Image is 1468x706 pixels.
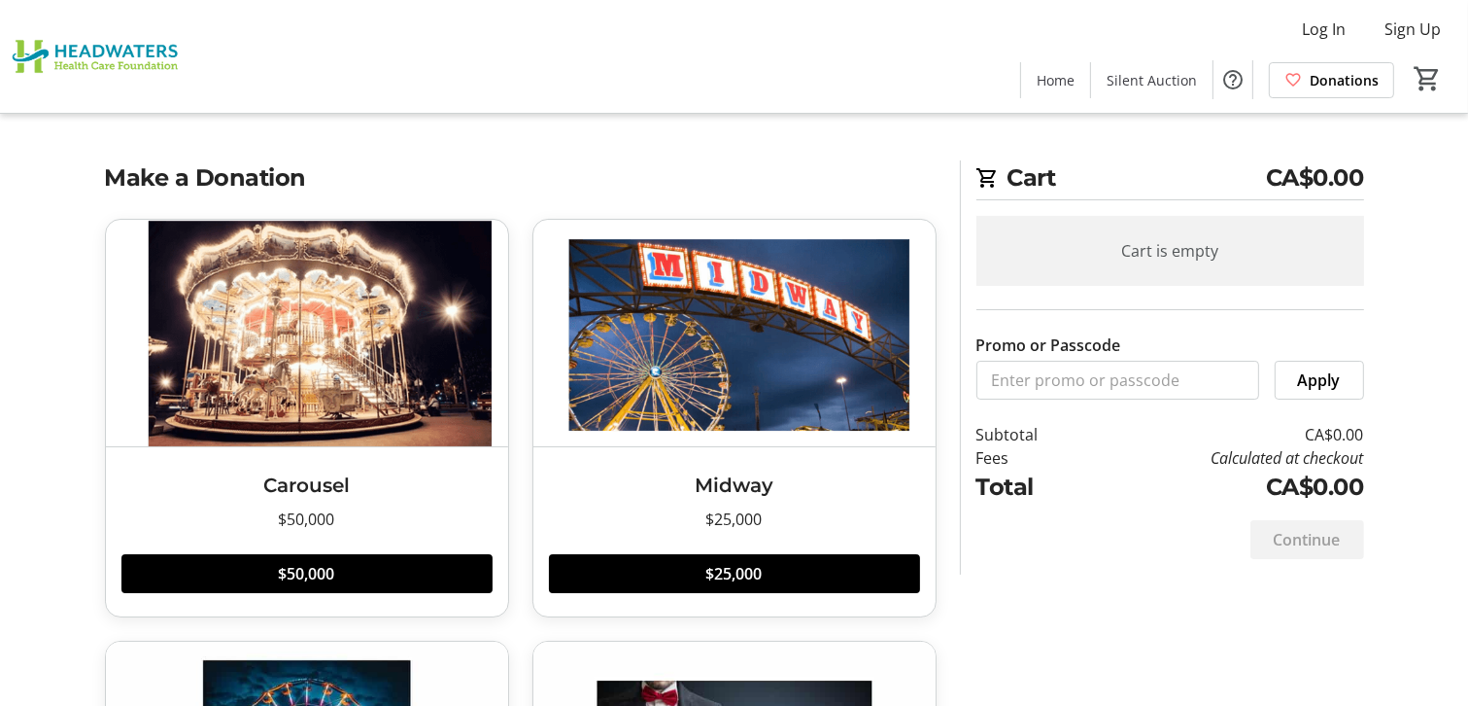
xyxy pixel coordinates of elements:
[1213,60,1252,99] button: Help
[12,8,185,105] img: Headwaters Health Care Foundation's Logo
[105,160,937,195] h2: Make a Donation
[976,334,1121,357] label: Promo or Passcode
[279,562,335,585] span: $50,000
[1037,70,1075,90] span: Home
[1269,62,1394,98] a: Donations
[1384,18,1441,41] span: Sign Up
[976,470,1089,505] td: Total
[1021,62,1090,98] a: Home
[1286,14,1361,45] button: Log In
[1091,62,1212,98] a: Silent Auction
[121,471,493,500] h3: Carousel
[976,361,1259,400] input: Enter promo or passcode
[1298,369,1341,392] span: Apply
[976,446,1089,470] td: Fees
[976,423,1089,446] td: Subtotal
[1310,70,1379,90] span: Donations
[121,508,493,531] div: $50,000
[121,554,493,593] button: $50,000
[1275,361,1364,400] button: Apply
[1410,61,1445,96] button: Cart
[976,160,1364,200] h2: Cart
[549,508,920,531] div: $25,000
[706,562,763,585] span: $25,000
[1107,70,1197,90] span: Silent Auction
[549,554,920,593] button: $25,000
[1088,423,1363,446] td: CA$0.00
[1088,470,1363,505] td: CA$0.00
[1266,160,1364,195] span: CA$0.00
[1302,18,1346,41] span: Log In
[1369,14,1456,45] button: Sign Up
[549,471,920,500] h3: Midway
[106,220,508,446] img: Carousel
[533,220,936,446] img: Midway
[1088,446,1363,470] td: Calculated at checkout
[976,216,1364,286] div: Cart is empty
